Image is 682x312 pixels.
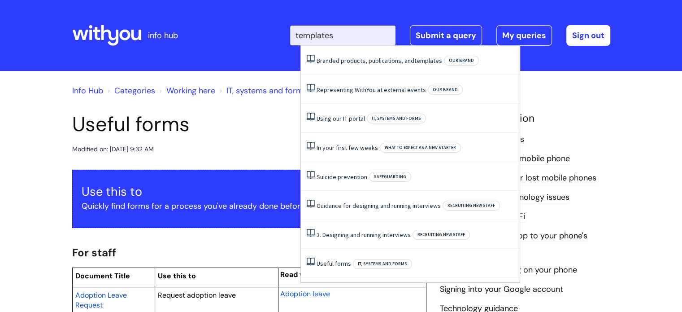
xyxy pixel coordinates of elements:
[280,270,372,279] span: Read what you need to do
[158,271,196,281] span: Use this to
[226,85,307,96] a: IT, systems and forms
[72,112,426,136] h1: Useful forms
[317,231,411,239] a: 3. Designing and running interviews
[428,85,463,95] span: Our brand
[443,201,500,211] span: Recruiting new staff
[369,172,411,182] span: Safeguarding
[290,25,610,46] div: | -
[280,289,330,299] span: Adoption leave
[280,288,330,299] a: Adoption leave
[380,143,461,153] span: What to expect as a new starter
[317,86,426,94] a: Representing WithYou at external events
[317,259,351,268] a: Useful forms
[82,199,417,213] p: Quickly find forms for a process you've already done before.
[496,25,552,46] a: My queries
[158,290,236,300] span: Request adoption leave
[367,114,426,123] span: IT, systems and forms
[317,57,442,65] a: Branded products, publications, andtemplates
[148,28,178,43] p: info hub
[440,112,610,125] h4: Related Information
[75,290,127,310] span: Adoption Leave Request
[440,284,563,295] a: Signing into your Google account
[413,230,470,240] span: Recruiting new staff
[317,202,441,210] a: Guidance for designing and running interviews
[82,185,417,199] h3: Use this to
[414,57,442,65] span: templates
[317,173,367,181] a: Suicide prevention
[157,83,215,98] li: Working here
[114,85,155,96] a: Categories
[72,85,103,96] a: Info Hub
[317,114,365,123] a: Using our IT portal
[166,85,215,96] a: Working here
[290,26,395,45] input: Search
[410,25,482,46] a: Submit a query
[444,56,479,66] span: Our brand
[317,144,378,152] a: In your first few weeks
[75,271,130,281] span: Document Title
[75,290,127,310] a: Adoption Leave Request
[566,25,610,46] a: Sign out
[72,144,154,155] div: Modified on: [DATE] 9:32 AM
[217,83,307,98] li: IT, systems and forms
[353,259,412,269] span: IT, systems and forms
[72,246,116,259] span: For staff
[105,83,155,98] li: Solution home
